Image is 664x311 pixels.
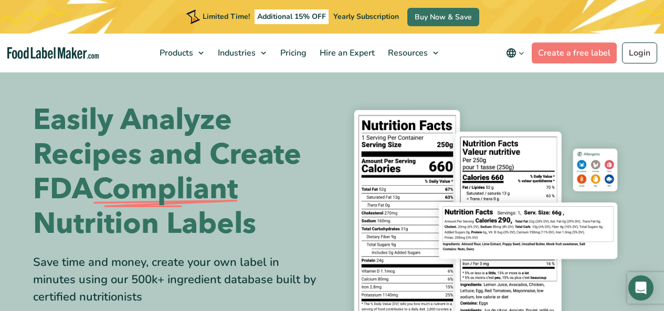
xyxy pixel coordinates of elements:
[407,8,479,26] a: Buy Now & Save
[33,254,324,306] div: Save time and money, create your own label in minutes using our 500k+ ingredient database built b...
[277,47,308,59] span: Pricing
[255,9,329,24] span: Additional 15% OFF
[385,47,429,59] span: Resources
[382,34,444,72] a: Resources
[622,42,657,63] a: Login
[33,103,324,241] h1: Easily Analyze Recipes and Create FDA Nutrition Labels
[333,12,399,22] span: Yearly Subscription
[156,47,194,59] span: Products
[215,47,257,59] span: Industries
[313,34,379,72] a: Hire an Expert
[274,34,311,72] a: Pricing
[317,47,376,59] span: Hire an Expert
[93,172,238,207] span: Compliant
[212,34,271,72] a: Industries
[203,12,250,22] span: Limited Time!
[532,42,617,63] a: Create a free label
[628,275,654,301] div: Open Intercom Messenger
[153,34,209,72] a: Products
